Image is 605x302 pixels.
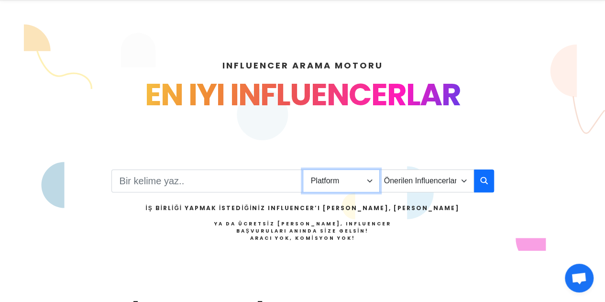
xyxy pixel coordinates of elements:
input: Search [111,169,303,192]
a: Open chat [565,264,594,292]
h2: İş Birliği Yapmak İstediğiniz Influencer’ı [PERSON_NAME], [PERSON_NAME] [145,204,459,213]
h4: Ya da Ücretsiz [PERSON_NAME], Influencer Başvuruları Anında Size Gelsin! [145,220,459,242]
div: EN IYI INFLUENCERLAR [36,72,570,118]
strong: Aracı Yok, Komisyon Yok! [250,235,355,242]
h4: INFLUENCER ARAMA MOTORU [36,59,570,72]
